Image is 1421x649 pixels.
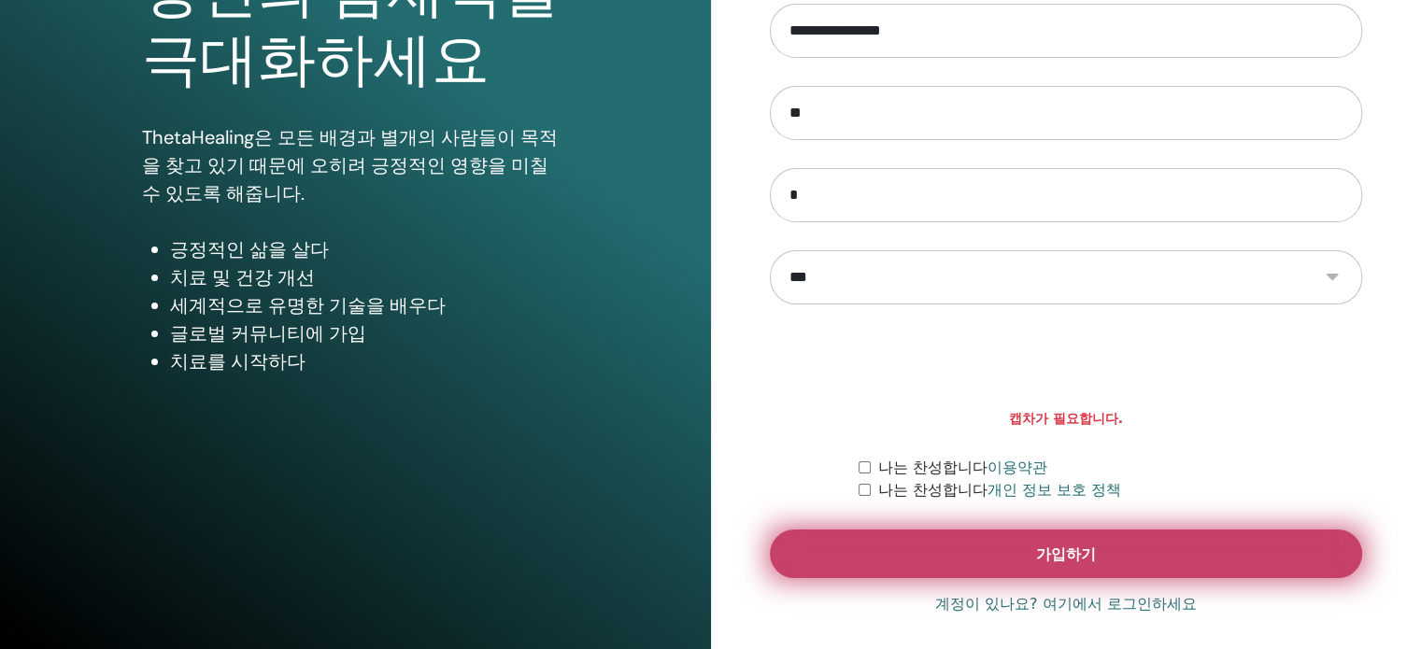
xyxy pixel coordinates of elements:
a: 개인 정보 보호 정책 [988,481,1121,499]
button: 가입하기 [770,529,1363,578]
font: 캡차가 필요합니다. [1009,411,1123,426]
a: 이용약관 [988,459,1047,476]
font: 치료를 시작하다 [170,349,306,374]
a: 계정이 있나요? 여기에서 로그인하세요 [935,593,1197,615]
font: ThetaHealing은 모든 배경과 별개의 사람들이 목적을 찾고 있기 때문에 오히려 긍정적인 영향을 미칠 수 있도록 해줍니다. [142,125,558,205]
font: 긍정적인 삶을 살다 [170,237,329,261]
font: 가입하기 [1036,544,1096,564]
font: 글로벌 커뮤니티에 가입 [170,321,366,346]
iframe: 리캡차 [924,332,1208,405]
font: 치료 및 건강 개선 [170,265,315,289]
font: 계정이 있나요? 여기에서 로그인하세요 [935,595,1197,613]
font: 나는 찬성합니다 [878,481,988,499]
font: 세계적으로 유명한 기술을 배우다 [170,293,446,317]
font: 나는 찬성합니다 [878,459,988,476]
